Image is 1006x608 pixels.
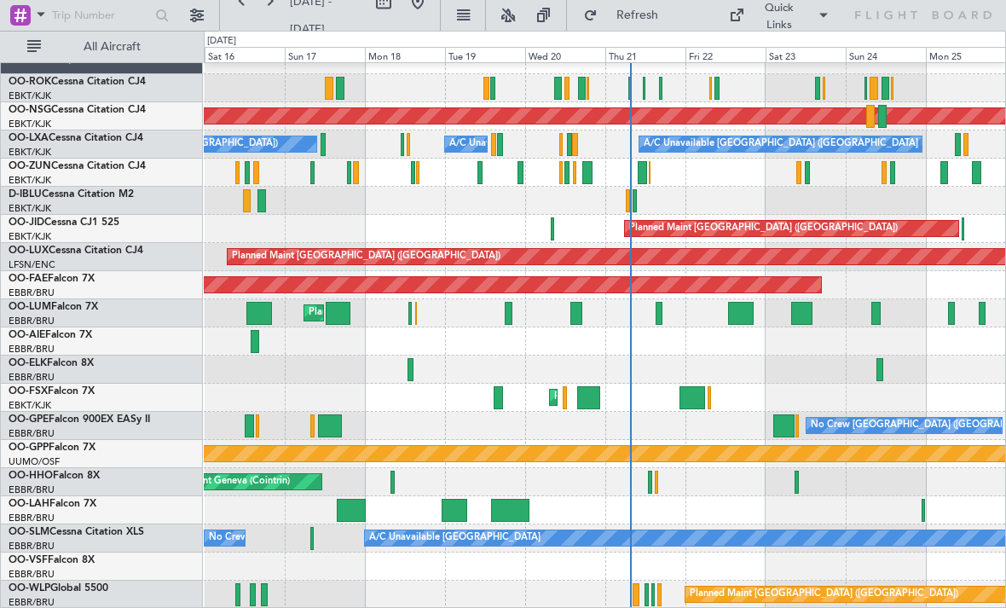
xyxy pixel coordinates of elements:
[629,216,898,241] div: Planned Maint [GEOGRAPHIC_DATA] ([GEOGRAPHIC_DATA])
[9,105,146,115] a: OO-NSGCessna Citation CJ4
[575,2,678,29] button: Refresh
[9,174,51,187] a: EBKT/KJK
[9,555,95,565] a: OO-VSFFalcon 8X
[9,386,48,397] span: OO-FSX
[685,47,766,62] div: Fri 22
[9,161,146,171] a: OO-ZUNCessna Citation CJ4
[9,330,92,340] a: OO-AIEFalcon 7X
[9,427,55,440] a: EBBR/BRU
[601,9,673,21] span: Refresh
[9,471,100,481] a: OO-HHOFalcon 8X
[846,47,926,62] div: Sun 24
[162,469,290,495] div: AOG Maint Geneva (Cointrin)
[9,161,51,171] span: OO-ZUN
[554,385,753,410] div: Planned Maint Kortrijk-[GEOGRAPHIC_DATA]
[9,90,51,102] a: EBKT/KJK
[44,41,180,53] span: All Aircraft
[365,47,445,62] div: Mon 18
[9,274,48,284] span: OO-FAE
[9,555,48,565] span: OO-VSF
[9,512,55,524] a: EBBR/BRU
[205,47,285,62] div: Sat 16
[9,568,55,581] a: EBBR/BRU
[926,47,1006,62] div: Mon 25
[525,47,605,62] div: Wed 20
[9,330,45,340] span: OO-AIE
[9,246,143,256] a: OO-LUXCessna Citation CJ4
[9,455,60,468] a: UUMO/OSF
[9,527,144,537] a: OO-SLMCessna Citation XLS
[9,540,55,553] a: EBBR/BRU
[690,582,958,607] div: Planned Maint [GEOGRAPHIC_DATA] ([GEOGRAPHIC_DATA])
[9,77,146,87] a: OO-ROKCessna Citation CJ4
[9,77,51,87] span: OO-ROK
[285,47,365,62] div: Sun 17
[9,371,55,384] a: EBBR/BRU
[9,217,44,228] span: OO-JID
[9,343,55,356] a: EBBR/BRU
[52,3,150,28] input: Trip Number
[9,399,51,412] a: EBKT/KJK
[9,133,49,143] span: OO-LXA
[9,246,49,256] span: OO-LUX
[232,244,500,269] div: Planned Maint [GEOGRAPHIC_DATA] ([GEOGRAPHIC_DATA])
[9,499,96,509] a: OO-LAHFalcon 7X
[9,189,42,200] span: D-IBLU
[309,300,617,326] div: Planned Maint [GEOGRAPHIC_DATA] ([GEOGRAPHIC_DATA] National)
[19,33,185,61] button: All Aircraft
[605,47,685,62] div: Thu 21
[9,118,51,130] a: EBKT/KJK
[9,133,143,143] a: OO-LXACessna Citation CJ4
[9,287,55,299] a: EBBR/BRU
[369,525,541,551] div: A/C Unavailable [GEOGRAPHIC_DATA]
[209,525,494,551] div: No Crew [GEOGRAPHIC_DATA] ([GEOGRAPHIC_DATA] National)
[9,105,51,115] span: OO-NSG
[9,302,98,312] a: OO-LUMFalcon 7X
[9,414,49,425] span: OO-GPE
[9,302,51,312] span: OO-LUM
[9,527,49,537] span: OO-SLM
[9,146,51,159] a: EBKT/KJK
[9,414,150,425] a: OO-GPEFalcon 900EX EASy II
[9,217,119,228] a: OO-JIDCessna CJ1 525
[9,499,49,509] span: OO-LAH
[445,47,525,62] div: Tue 19
[9,471,53,481] span: OO-HHO
[9,358,94,368] a: OO-ELKFalcon 8X
[644,131,961,157] div: A/C Unavailable [GEOGRAPHIC_DATA] ([GEOGRAPHIC_DATA] National)
[9,189,134,200] a: D-IBLUCessna Citation M2
[9,230,51,243] a: EBKT/KJK
[9,358,47,368] span: OO-ELK
[9,258,55,271] a: LFSN/ENC
[9,443,95,453] a: OO-GPPFalcon 7X
[207,34,236,49] div: [DATE]
[720,2,838,29] button: Quick Links
[9,386,95,397] a: OO-FSXFalcon 7X
[9,202,51,215] a: EBKT/KJK
[9,315,55,327] a: EBBR/BRU
[9,484,55,496] a: EBBR/BRU
[449,131,766,157] div: A/C Unavailable [GEOGRAPHIC_DATA] ([GEOGRAPHIC_DATA] National)
[9,443,49,453] span: OO-GPP
[9,274,95,284] a: OO-FAEFalcon 7X
[9,583,50,594] span: OO-WLP
[9,583,108,594] a: OO-WLPGlobal 5500
[766,47,846,62] div: Sat 23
